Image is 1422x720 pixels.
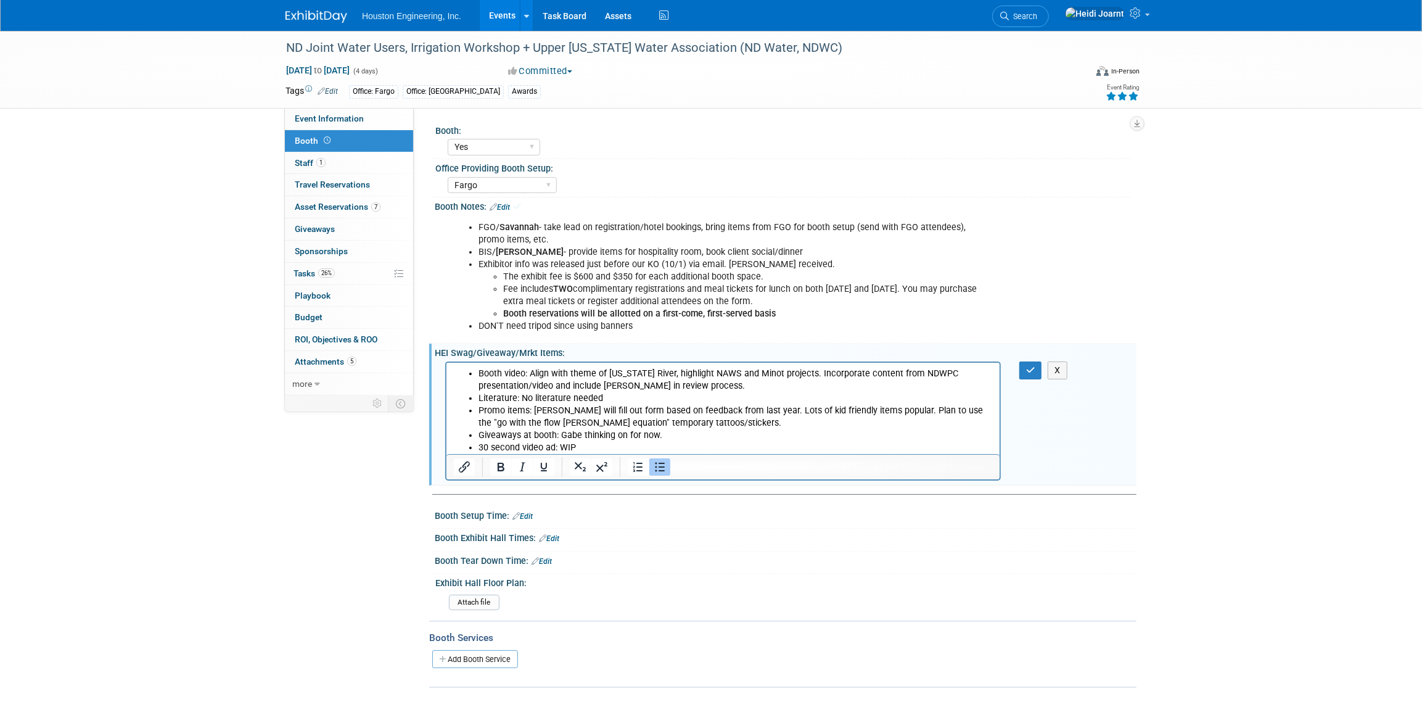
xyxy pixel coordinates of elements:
[503,308,776,319] b: Booth reservations will be allotted on a first-come, first-served basis
[32,79,546,91] li: 30 second video ad: WIP
[371,202,380,212] span: 7
[295,180,370,189] span: Travel Reservations
[295,357,356,366] span: Attachments
[1096,66,1109,76] img: Format-Inperson.png
[316,158,326,167] span: 1
[508,85,541,98] div: Awards
[512,458,533,476] button: Italic
[295,291,331,300] span: Playbook
[591,458,612,476] button: Superscript
[435,122,1131,137] div: Booth:
[32,42,546,67] li: Promo items: [PERSON_NAME] will fill out form based on feedback from last year. Lots of kid frien...
[285,373,413,395] a: more
[553,284,573,294] b: TWO
[432,650,518,668] a: Add Booth Service
[570,458,591,476] button: Subscript
[285,152,413,174] a: Staff1
[285,108,413,130] a: Event Information
[282,37,1067,59] div: ND Joint Water Users, Irrigation Workshop + Upper [US_STATE] Water Association (ND Water, NDWC)
[490,203,510,212] a: Edit
[435,344,1136,359] div: HEI Swag/Giveaway/Mrkt Items:
[490,458,511,476] button: Bold
[295,246,348,256] span: Sponsorships
[352,67,378,75] span: (4 days)
[532,557,552,566] a: Edit
[7,5,547,92] body: Rich Text Area. Press ALT-0 for help.
[295,158,326,168] span: Staff
[499,222,539,233] b: Savannah
[479,320,993,333] li: DON'T need tripod since using banners
[285,174,413,196] a: Travel Reservations
[321,136,333,145] span: Booth not reserved yet
[503,271,993,283] li: The exhibit fee is $600 and $350 for each additional booth space.
[318,87,338,96] a: Edit
[435,159,1131,175] div: Office Providing Booth Setup:
[1065,7,1125,20] img: Heidi Joarnt
[1009,12,1037,21] span: Search
[435,574,1131,589] div: Exhibit Hall Floor Plan:
[435,507,1136,523] div: Booth Setup Time:
[512,512,533,521] a: Edit
[286,10,347,23] img: ExhibitDay
[454,458,475,476] button: Insert/edit link
[1111,67,1140,76] div: In-Person
[286,65,350,76] span: [DATE] [DATE]
[285,307,413,328] a: Budget
[32,67,546,79] li: Giveaways at booth: Gabe thinking on for now.
[32,5,546,30] li: Booth video: Align with theme of [US_STATE] River, highlight NAWS and Minot projects. Incorporate...
[312,65,324,75] span: to
[1106,85,1139,91] div: Event Rating
[285,218,413,240] a: Giveaways
[286,85,338,99] td: Tags
[504,65,577,78] button: Committed
[295,136,333,146] span: Booth
[533,458,554,476] button: Underline
[503,283,993,308] li: Fee includes complimentary registrations and meal tickets for lunch on both [DATE] and [DATE]. Yo...
[292,379,312,389] span: more
[295,334,377,344] span: ROI, Objectives & ROO
[388,395,414,412] td: Toggle Event Tabs
[294,268,335,278] span: Tasks
[446,363,1000,454] iframe: Rich Text Area
[496,247,564,257] b: [PERSON_NAME]
[403,85,504,98] div: Office: [GEOGRAPHIC_DATA]
[285,351,413,373] a: Attachments5
[285,329,413,350] a: ROI, Objectives & ROO
[435,552,1136,568] div: Booth Tear Down Time:
[285,196,413,218] a: Asset Reservations7
[318,268,335,278] span: 26%
[285,285,413,307] a: Playbook
[362,11,461,21] span: Houston Engineering, Inc.
[285,241,413,262] a: Sponsorships
[479,259,993,320] li: Exhibitor info was released just before our KO (10/1) via email. [PERSON_NAME] received.
[649,458,670,476] button: Bullet list
[479,221,993,246] li: FGO/ - take lead on registration/hotel bookings, bring items from FGO for booth setup (send with ...
[435,197,1136,213] div: Booth Notes:
[295,312,323,322] span: Budget
[285,263,413,284] a: Tasks26%
[628,458,649,476] button: Numbered list
[1013,64,1140,83] div: Event Format
[295,202,380,212] span: Asset Reservations
[295,224,335,234] span: Giveaways
[285,130,413,152] a: Booth
[1048,362,1067,379] button: X
[992,6,1049,27] a: Search
[435,529,1136,545] div: Booth Exhibit Hall Times:
[479,246,993,259] li: BIS/ - provide items for hospitality room, book client social/dinner
[539,534,559,543] a: Edit
[367,395,388,412] td: Personalize Event Tab Strip
[429,631,1136,645] div: Booth Services
[347,357,356,366] span: 5
[295,114,364,123] span: Event Information
[349,85,398,98] div: Office: Fargo
[32,30,546,42] li: Literature: No literature needed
